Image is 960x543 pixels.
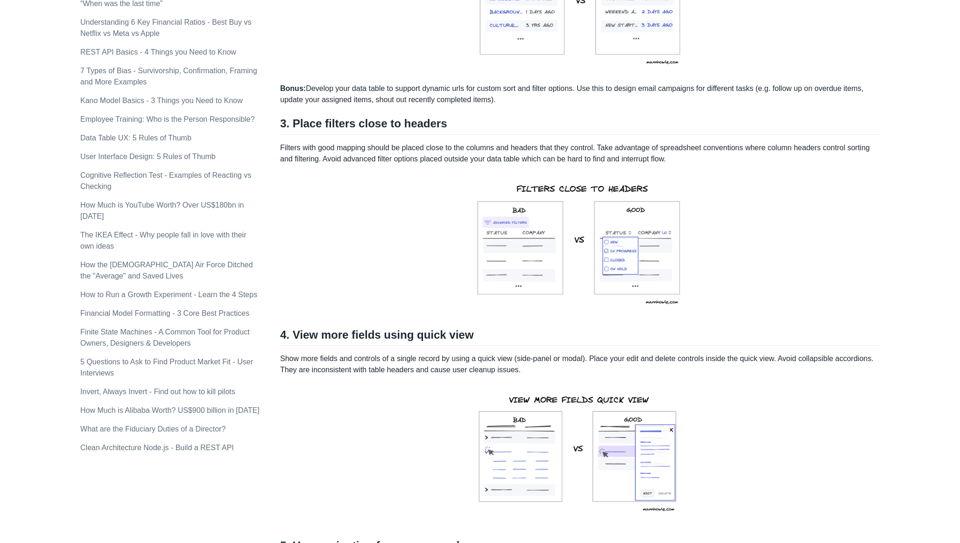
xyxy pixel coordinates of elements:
[80,425,226,433] a: What are the Fiduciary Duties of a Director?
[458,383,702,528] img: view more quick view
[80,67,257,86] a: 7 Types of Bias - Survivorship, Confirmation, Framing and More Examples
[80,18,251,37] a: Understanding 6 Key Financial Ratios - Best Buy vs Netflix vs Meta vs Apple
[280,353,880,376] p: Show more fields and controls of a single record by using a quick view (side-panel or modal). Pla...
[280,84,306,92] strong: Bonus:
[460,172,700,317] img: filters close to headers
[280,328,880,346] h2: 4. View more fields using quick view
[280,83,880,105] p: Develop your data table to support dynamic urls for custom sort and filter options. Use this to d...
[80,309,249,317] a: Financial Model Formatting - 3 Core Best Practices
[80,406,260,414] a: How Much is Alibaba Worth? US$900 billion in [DATE]
[80,134,191,142] a: Data Table UX: 5 Rules of Thumb
[80,153,216,160] a: User Interface Design: 5 Rules of Thumb
[80,328,250,347] a: Finite State Machines - A Common Tool for Product Owners, Designers & Developers
[80,97,242,104] a: Kano Model Basics - 3 Things you Need to Know
[280,142,880,165] p: Filters with good mapping should be placed close to the columns and headers that they control. Ta...
[80,444,234,452] a: Clean Architecture Node.js - Build a REST API
[80,201,244,220] a: How Much is YouTube Worth? Over US$180bn in [DATE]
[80,291,257,299] a: How to Run a Growth Experiment - Learn the 4 Steps
[80,358,253,377] a: 5 Questions to Ask to Find Product Market Fit - User Interviews
[80,115,255,123] a: Employee Training: Who is the Person Responsible?
[80,388,235,396] a: Invert, Always Invert - Find out how to kill pilots
[80,171,251,190] a: Cognitive Reflection Test - Examples of Reacting vs Checking
[80,231,246,250] a: The IKEA Effect - Why people fall in love with their own ideas
[80,48,236,56] a: REST API Basics - 4 Things you Need to Know
[80,261,253,280] a: How the [DEMOGRAPHIC_DATA] Air Force Ditched the "Average" and Saved Lives
[280,117,880,134] h2: 3. Place filters close to headers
